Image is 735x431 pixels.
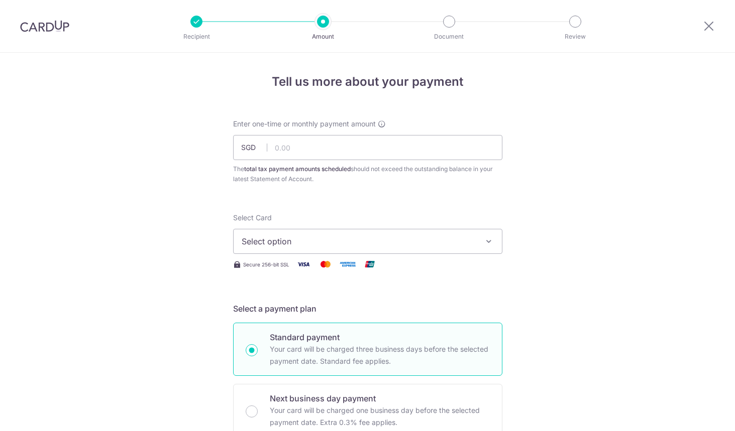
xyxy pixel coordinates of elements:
b: total tax payment amounts scheduled [244,165,351,173]
span: translation missing: en.payables.payment_networks.credit_card.summary.labels.select_card [233,213,272,222]
h4: Tell us more about your payment [233,73,502,91]
img: CardUp [20,20,69,32]
span: Enter one-time or monthly payment amount [233,119,376,129]
div: The should not exceed the outstanding balance in your latest Statement of Account. [233,164,502,184]
p: Next business day payment [270,392,490,404]
span: SGD [241,142,267,153]
p: Standard payment [270,331,490,343]
p: Your card will be charged three business days before the selected payment date. Standard fee appl... [270,343,490,367]
p: Your card will be charged one business day before the selected payment date. Extra 0.3% fee applies. [270,404,490,428]
p: Recipient [159,32,234,42]
p: Document [412,32,486,42]
button: Select option [233,229,502,254]
p: Amount [286,32,360,42]
img: Mastercard [316,258,336,270]
img: American Express [338,258,358,270]
p: Review [538,32,612,42]
span: Secure 256-bit SSL [243,260,289,268]
span: Select option [242,235,476,247]
h5: Select a payment plan [233,303,502,315]
input: 0.00 [233,135,502,160]
img: Visa [293,258,313,270]
img: Union Pay [360,258,380,270]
